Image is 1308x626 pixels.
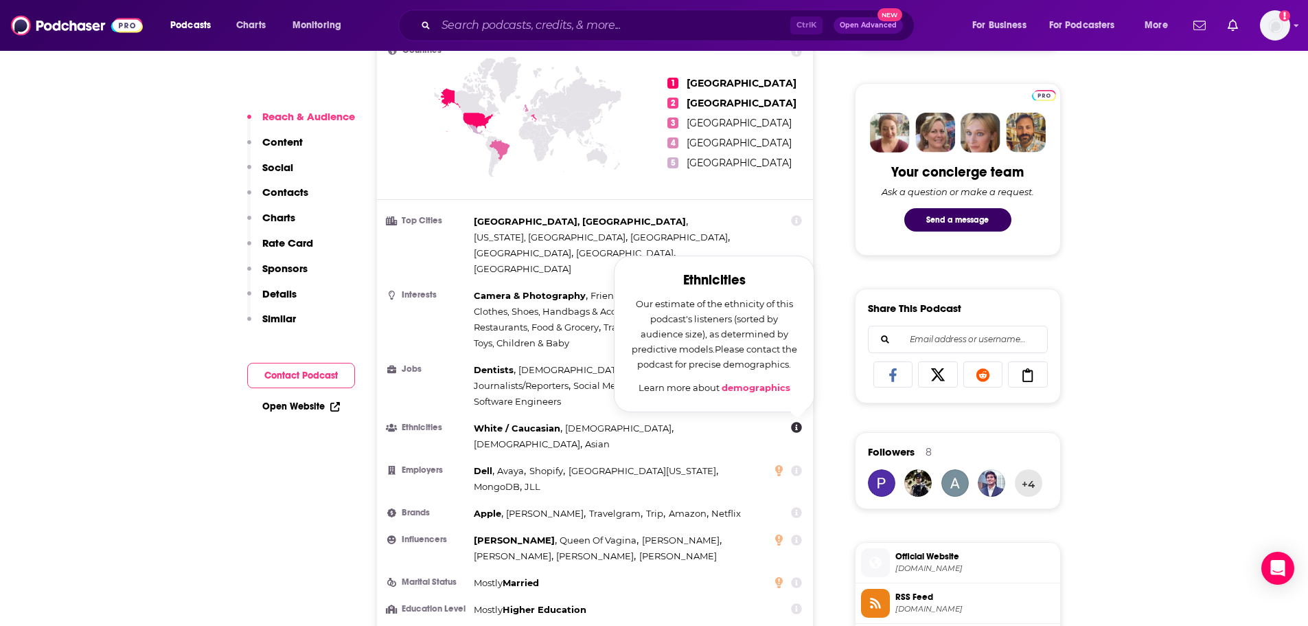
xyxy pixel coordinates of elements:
span: , [474,436,582,452]
span: Social Media Specialists [573,380,680,391]
span: 2 [667,98,678,109]
a: RSS Feed[DOMAIN_NAME] [861,589,1055,618]
button: Content [247,135,303,161]
span: [GEOGRAPHIC_DATA][US_STATE] [569,465,716,476]
span: [GEOGRAPHIC_DATA] [687,97,796,109]
div: Open Intercom Messenger [1261,552,1294,585]
img: Yassine__14 [904,469,932,497]
span: For Podcasters [1049,16,1115,35]
img: alexeidos [978,469,1005,497]
span: For Business [972,16,1026,35]
span: , [474,463,494,479]
p: Learn more about [631,380,797,395]
a: Charts [227,14,274,36]
span: Dell [474,465,492,476]
h3: Education Level [388,605,468,614]
span: [GEOGRAPHIC_DATA] [687,157,792,169]
div: Mostly [474,575,539,591]
span: , [474,214,688,230]
p: Similar [262,312,296,325]
span: [PERSON_NAME] [642,535,720,546]
span: [PERSON_NAME] [474,550,551,561]
button: Send a message [904,208,1011,232]
span: Amazon [669,508,707,519]
span: Asian [585,438,610,449]
span: More [1145,16,1168,35]
span: MongoDB [474,481,520,492]
span: 1 [667,78,678,89]
input: Email address or username... [880,326,1036,353]
span: Open Advanced [840,22,897,29]
span: JLL [525,481,540,492]
span: , [474,230,628,245]
span: , [474,421,562,436]
span: , [474,506,503,522]
h3: Top Cities [388,216,468,225]
span: [GEOGRAPHIC_DATA] [687,77,796,89]
span: Travelgram [589,508,641,519]
span: [GEOGRAPHIC_DATA] [474,247,571,258]
img: alessandro58927 [941,469,969,497]
p: Our estimate of the ethnicity of this podcast's listeners (sorted by audience size), as determine... [631,296,797,372]
span: [US_STATE], [GEOGRAPHIC_DATA] [474,232,626,243]
span: Avaya [497,465,524,476]
span: , [642,533,722,548]
span: , [573,378,682,394]
span: , [669,506,709,522]
span: anchor.fm [895,604,1055,614]
span: , [506,506,586,522]
span: Charts [236,16,266,35]
img: User Profile [1260,10,1290,41]
a: Show notifications dropdown [1188,14,1211,37]
a: protopvava [868,469,895,497]
h3: Employers [388,466,468,475]
span: Countries [402,46,441,55]
span: Shopify [529,465,563,476]
span: Netflix [711,508,741,519]
span: Apple [474,508,501,519]
span: , [474,479,522,495]
button: Rate Card [247,236,313,262]
span: [GEOGRAPHIC_DATA] [687,117,792,129]
span: [PERSON_NAME] [506,508,584,519]
span: , [474,245,573,261]
span: [GEOGRAPHIC_DATA], [GEOGRAPHIC_DATA] [474,216,686,227]
p: Details [262,287,297,300]
span: [PERSON_NAME] [556,550,634,561]
button: open menu [283,14,359,36]
a: Official Website[DOMAIN_NAME] [861,548,1055,577]
span: New [877,8,902,21]
button: open menu [161,14,229,36]
span: , [474,288,588,304]
a: Share on Reddit [963,361,1003,388]
span: Podcasts [170,16,211,35]
span: Queen Of Vagina [560,535,636,546]
h3: Marital Status [388,578,468,587]
span: [DEMOGRAPHIC_DATA]/Ministers [518,364,668,375]
a: Share on Facebook [873,361,913,388]
img: Jon Profile [1006,113,1046,153]
h2: Ethnicities [631,273,797,288]
span: Restaurants, Food & Grocery [474,322,599,333]
img: Barbara Profile [915,113,955,153]
span: Journalists/Reporters [474,380,569,391]
p: Contacts [262,186,308,199]
span: , [518,362,670,378]
span: , [646,506,665,522]
span: Mostly [474,604,503,615]
span: Clothes, Shoes, Handbags & Accessories [474,306,651,317]
span: , [569,463,718,479]
button: Show profile menu [1260,10,1290,41]
img: Podchaser - Follow, Share and Rate Podcasts [11,12,143,38]
p: Rate Card [262,236,313,249]
span: Official Website [895,550,1055,563]
div: Search followers [868,326,1048,353]
button: open menu [1040,14,1135,36]
button: Reach & Audience [247,110,355,135]
button: Contacts [247,186,308,211]
span: , [589,506,643,522]
input: Search podcasts, credits, & more... [436,14,790,36]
